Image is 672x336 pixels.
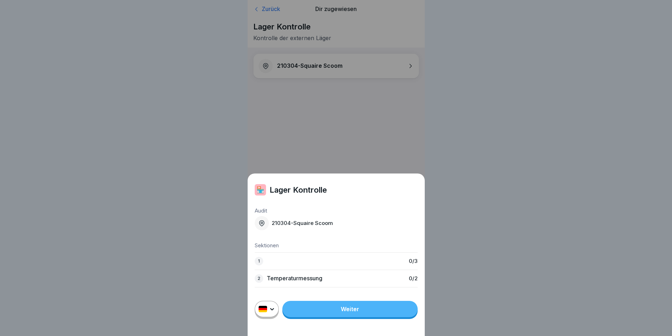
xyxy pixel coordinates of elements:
[282,301,418,317] a: Weiter
[270,185,327,194] p: Lager Kontrolle
[409,275,418,282] p: 0 / 2
[255,242,418,249] p: Sektionen
[409,258,418,264] p: 0 / 3
[255,208,418,214] p: Audit
[255,274,263,283] div: 2
[259,306,267,312] img: de.svg
[255,257,263,265] div: 1
[255,184,266,195] div: 🏪
[272,220,333,226] p: 210304-Squaire Scoom
[267,275,322,282] p: Temperaturmessung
